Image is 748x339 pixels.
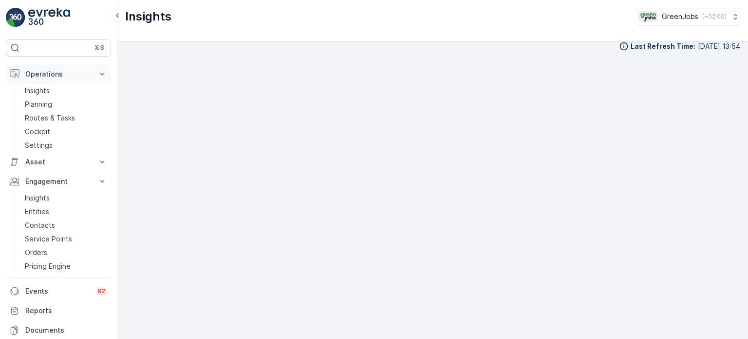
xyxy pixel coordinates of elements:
p: Contacts [25,220,55,230]
p: Documents [25,325,107,335]
p: GreenJobs [662,12,698,21]
a: Insights [21,84,111,98]
button: Operations [6,64,111,84]
a: Service Points [21,232,111,246]
p: Asset [25,157,92,167]
a: Reports [6,301,111,320]
p: Routes & Tasks [25,113,75,123]
img: logo [6,8,25,27]
a: Entities [21,205,111,219]
p: 82 [98,287,105,295]
p: Entities [25,207,49,217]
p: [DATE] 13:54 [698,41,740,51]
a: Planning [21,98,111,111]
p: Pricing Engine [25,261,71,271]
img: Green_Jobs_Logo.png [638,11,658,22]
a: Pricing Engine [21,259,111,273]
button: GreenJobs(+02:00) [638,8,740,25]
a: Routes & Tasks [21,111,111,125]
p: Events [25,286,90,296]
p: ( +02:00 ) [702,13,727,20]
p: Operations [25,69,92,79]
img: logo_light-DOdMpM7g.png [28,8,70,27]
p: Insights [25,86,50,96]
p: ⌘B [94,44,104,52]
p: Cockpit [25,127,50,137]
a: Insights [21,191,111,205]
a: Contacts [21,219,111,232]
a: Events82 [6,281,111,301]
p: Last Refresh Time : [631,41,695,51]
p: Planning [25,100,52,109]
a: Cockpit [21,125,111,139]
a: Orders [21,246,111,259]
p: Settings [25,140,53,150]
button: Engagement [6,172,111,191]
p: Insights [25,193,50,203]
p: Reports [25,306,107,316]
p: Orders [25,248,47,258]
p: Service Points [25,234,72,244]
p: Engagement [25,177,92,186]
button: Asset [6,152,111,172]
p: Insights [125,9,171,24]
a: Settings [21,139,111,152]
